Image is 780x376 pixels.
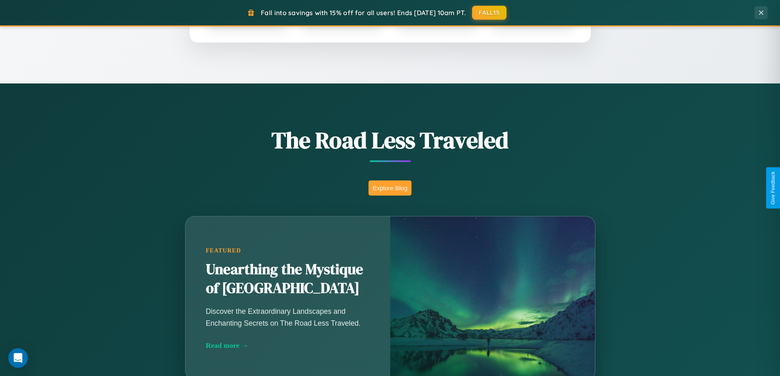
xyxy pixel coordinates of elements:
div: Featured [206,247,370,254]
button: FALL15 [472,6,506,20]
div: Open Intercom Messenger [8,348,28,368]
div: Give Feedback [770,171,776,205]
span: Fall into savings with 15% off for all users! Ends [DATE] 10am PT. [261,9,466,17]
h1: The Road Less Traveled [145,124,636,156]
button: Explore Blog [369,180,411,196]
p: Discover the Extraordinary Landscapes and Enchanting Secrets on The Road Less Traveled. [206,306,370,329]
div: Read more → [206,341,370,350]
h2: Unearthing the Mystique of [GEOGRAPHIC_DATA] [206,260,370,298]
